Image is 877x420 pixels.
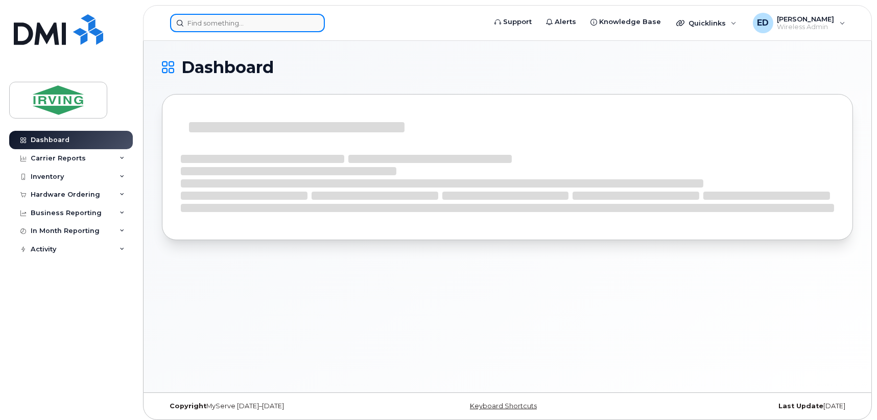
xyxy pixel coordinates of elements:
[181,60,274,75] span: Dashboard
[623,402,853,410] div: [DATE]
[778,402,823,410] strong: Last Update
[162,402,392,410] div: MyServe [DATE]–[DATE]
[470,402,537,410] a: Keyboard Shortcuts
[170,402,206,410] strong: Copyright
